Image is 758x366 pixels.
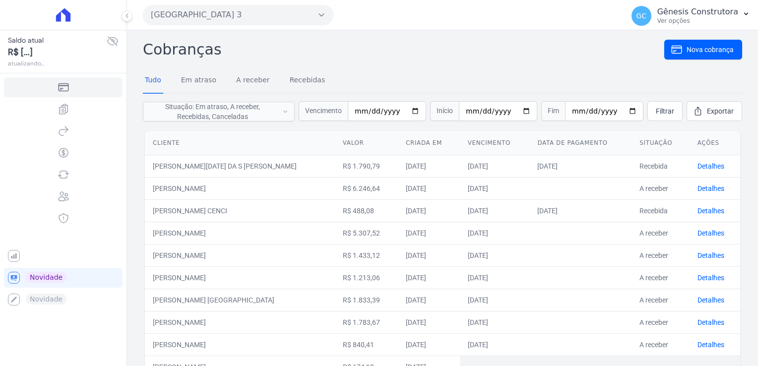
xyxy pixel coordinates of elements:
th: Vencimento [460,131,530,155]
a: Detalhes [697,251,724,259]
span: Vencimento [299,101,348,121]
td: [DATE] [398,177,460,199]
a: Recebidas [288,68,327,94]
td: R$ 1.433,12 [335,244,398,266]
th: Data de pagamento [529,131,632,155]
td: R$ 840,41 [335,333,398,356]
td: [DATE] [398,244,460,266]
td: [DATE] [398,289,460,311]
td: R$ 1.213,06 [335,266,398,289]
span: Situação: Em atraso, A receber, Recebidas, Canceladas [149,102,276,122]
td: [DATE] [529,155,632,177]
td: A receber [632,244,689,266]
td: R$ 1.833,39 [335,289,398,311]
span: Exportar [707,106,734,116]
td: A receber [632,311,689,333]
td: [DATE] [398,266,460,289]
td: [PERSON_NAME] [145,244,335,266]
span: R$ [...] [8,46,107,59]
a: Em atraso [179,68,218,94]
td: [DATE] [460,155,530,177]
p: Ver opções [657,17,738,25]
td: [PERSON_NAME] [145,177,335,199]
th: Valor [335,131,398,155]
h2: Cobranças [143,38,664,61]
td: [PERSON_NAME][DATE] DA S [PERSON_NAME] [145,155,335,177]
td: [DATE] [460,222,530,244]
a: Detalhes [697,341,724,349]
td: [PERSON_NAME] [145,333,335,356]
td: [DATE] [460,177,530,199]
td: A receber [632,289,689,311]
span: Filtrar [656,106,674,116]
th: Ações [690,131,740,155]
a: Detalhes [697,274,724,282]
td: R$ 488,08 [335,199,398,222]
a: Detalhes [697,184,724,192]
td: [DATE] [398,311,460,333]
th: Situação [632,131,689,155]
td: Recebida [632,199,689,222]
td: [PERSON_NAME] [145,266,335,289]
a: Novidade [4,268,123,288]
td: R$ 1.790,79 [335,155,398,177]
th: Criada em [398,131,460,155]
td: [DATE] [460,311,530,333]
td: [PERSON_NAME] [145,311,335,333]
a: Exportar [687,101,742,121]
td: [PERSON_NAME] CENCI [145,199,335,222]
a: Filtrar [647,101,683,121]
button: [GEOGRAPHIC_DATA] 3 [143,5,333,25]
a: Detalhes [697,318,724,326]
span: Saldo atual [8,35,107,46]
td: A receber [632,333,689,356]
nav: Sidebar [8,77,119,309]
th: Cliente [145,131,335,155]
a: Tudo [143,68,163,94]
td: R$ 6.246,64 [335,177,398,199]
td: [DATE] [460,199,530,222]
span: Nova cobrança [687,45,734,55]
td: [DATE] [529,199,632,222]
span: Início [430,101,459,121]
td: A receber [632,266,689,289]
a: Detalhes [697,296,724,304]
td: R$ 5.307,52 [335,222,398,244]
span: Fim [541,101,565,121]
span: Novidade [26,272,66,283]
td: Recebida [632,155,689,177]
span: GC [636,12,646,19]
td: [PERSON_NAME] [GEOGRAPHIC_DATA] [145,289,335,311]
td: A receber [632,222,689,244]
td: [DATE] [460,266,530,289]
td: [PERSON_NAME] [145,222,335,244]
span: atualizando... [8,59,107,68]
a: Detalhes [697,207,724,215]
td: R$ 1.783,67 [335,311,398,333]
a: Detalhes [697,162,724,170]
td: [DATE] [398,199,460,222]
a: Nova cobrança [664,40,742,60]
td: [DATE] [460,289,530,311]
td: A receber [632,177,689,199]
p: Gênesis Construtora [657,7,738,17]
button: Situação: Em atraso, A receber, Recebidas, Canceladas [143,102,295,122]
a: Detalhes [697,229,724,237]
a: A receber [234,68,272,94]
td: [DATE] [398,222,460,244]
td: [DATE] [460,244,530,266]
td: [DATE] [398,155,460,177]
td: [DATE] [398,333,460,356]
td: [DATE] [460,333,530,356]
button: GC Gênesis Construtora Ver opções [624,2,758,30]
